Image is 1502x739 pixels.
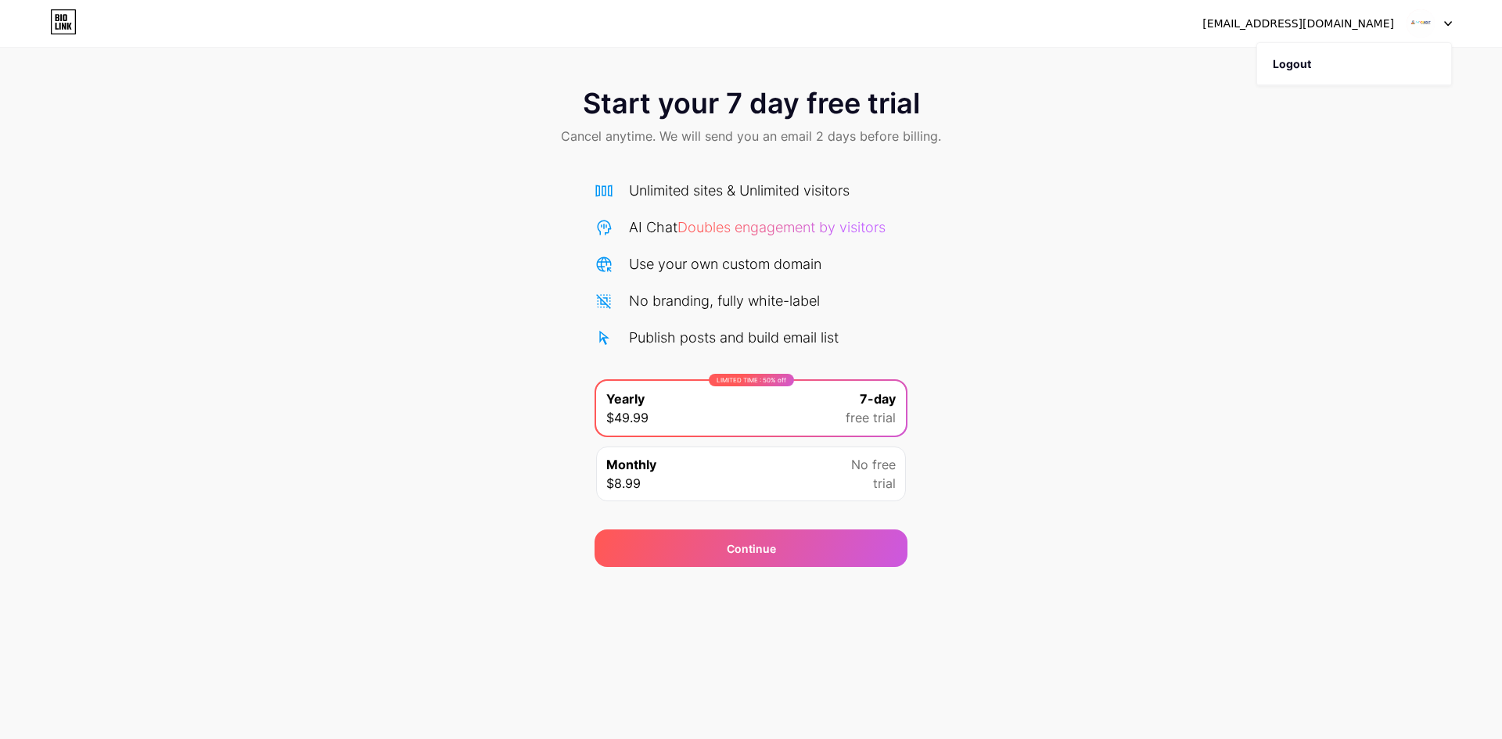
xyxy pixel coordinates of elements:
span: free trial [846,408,896,427]
span: Cancel anytime. We will send you an email 2 days before billing. [561,127,941,145]
div: Continue [727,540,776,557]
div: AI Chat [629,217,886,238]
div: Unlimited sites & Unlimited visitors [629,180,850,201]
span: $8.99 [606,474,641,493]
div: [EMAIL_ADDRESS][DOMAIN_NAME] [1202,16,1394,32]
span: trial [873,474,896,493]
div: No branding, fully white-label [629,290,820,311]
span: Yearly [606,389,645,408]
span: Start your 7 day free trial [583,88,920,119]
div: LIMITED TIME : 50% off [709,374,794,386]
span: Monthly [606,455,656,474]
div: Use your own custom domain [629,253,821,274]
li: Logout [1257,43,1451,85]
img: mybest [1406,9,1436,38]
span: Doubles engagement by visitors [677,219,886,235]
span: 7-day [860,389,896,408]
span: No free [851,455,896,474]
span: $49.99 [606,408,649,427]
div: Publish posts and build email list [629,327,839,348]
